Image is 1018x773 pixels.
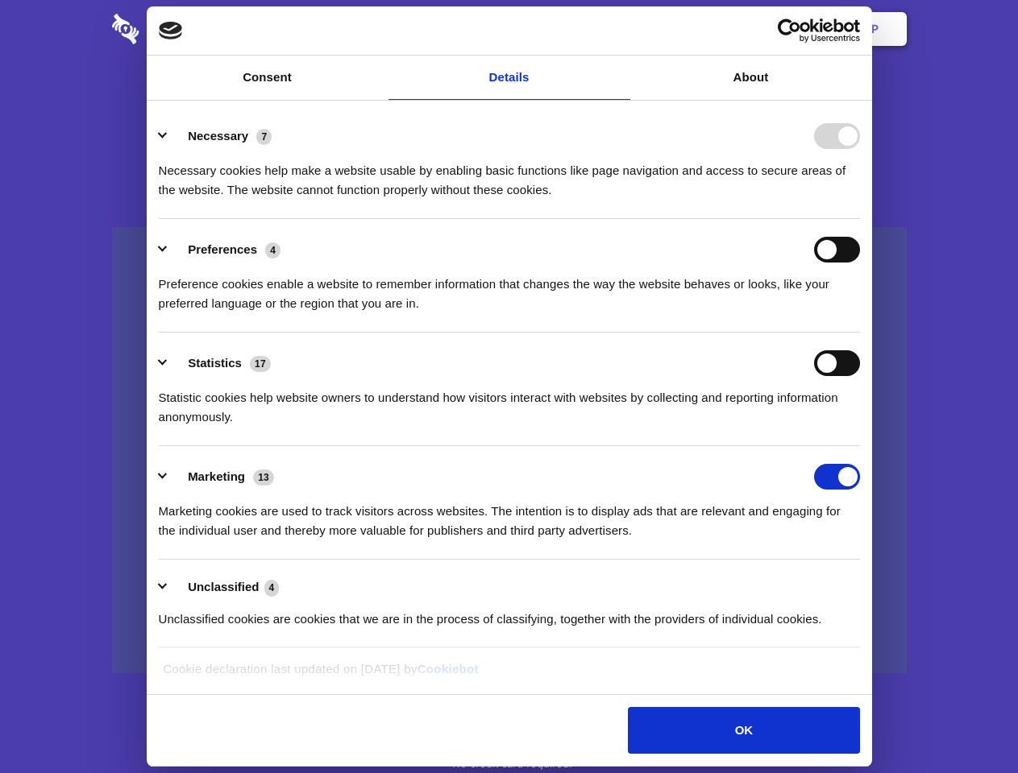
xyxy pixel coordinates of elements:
div: Cookie declaration last updated on [DATE] by [151,659,867,691]
a: Login [731,4,801,54]
span: 17 [250,356,271,372]
span: 4 [264,580,280,596]
button: OK [628,707,859,754]
a: Consent [147,56,389,100]
label: Necessary [188,129,248,143]
a: About [630,56,872,100]
span: 13 [253,469,274,486]
span: 4 [265,242,280,258]
a: Details [389,56,630,100]
h4: Auto-redaction of sensitive data, encrypted data sharing and self-destructing private chats. Shar... [112,147,907,200]
button: Unclassified (4) [159,577,289,597]
button: Preferences (4) [159,237,291,262]
button: Marketing (13) [159,464,285,490]
label: Marketing [188,469,245,483]
img: logo [159,22,183,39]
a: Pricing [473,4,543,54]
button: Statistics (17) [159,350,281,376]
img: logo-wordmark-white-trans-d4663122ce5f474addd5e946df7df03e33cb6a1c49d2221995e7729f52c070b2.svg [112,14,250,44]
a: Cookiebot [418,662,479,676]
div: Marketing cookies are used to track visitors across websites. The intention is to display ads tha... [159,490,860,540]
label: Preferences [188,242,257,256]
button: Necessary (7) [159,123,282,149]
iframe: Drift Widget Chat Controller [937,692,999,754]
div: Statistic cookies help website owners to understand how visitors interact with websites by collec... [159,376,860,427]
a: Contact [654,4,728,54]
h1: Eliminate Slack Data Loss. [112,72,907,130]
label: Statistics [188,356,242,370]
div: Preference cookies enable a website to remember information that changes the way the website beha... [159,262,860,313]
div: Necessary cookies help make a website usable by enabling basic functions like page navigation and... [159,149,860,200]
span: 7 [256,129,272,145]
div: Unclassified cookies are cookies that we are in the process of classifying, together with the pro... [159,597,860,629]
a: Wistia video thumbnail [112,227,907,674]
a: Usercentrics Cookiebot - opens in a new window [719,19,860,43]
